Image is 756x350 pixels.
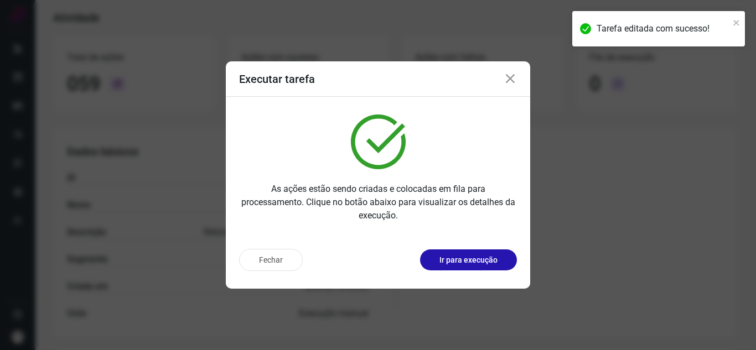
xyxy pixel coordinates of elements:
[597,22,729,35] div: Tarefa editada com sucesso!
[420,249,517,270] button: Ir para execução
[239,182,517,222] p: As ações estão sendo criadas e colocadas em fila para processamento. Clique no botão abaixo para ...
[733,15,741,29] button: close
[239,249,303,271] button: Fechar
[351,114,406,169] img: verified.svg
[439,254,498,266] p: Ir para execução
[239,72,315,86] h3: Executar tarefa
